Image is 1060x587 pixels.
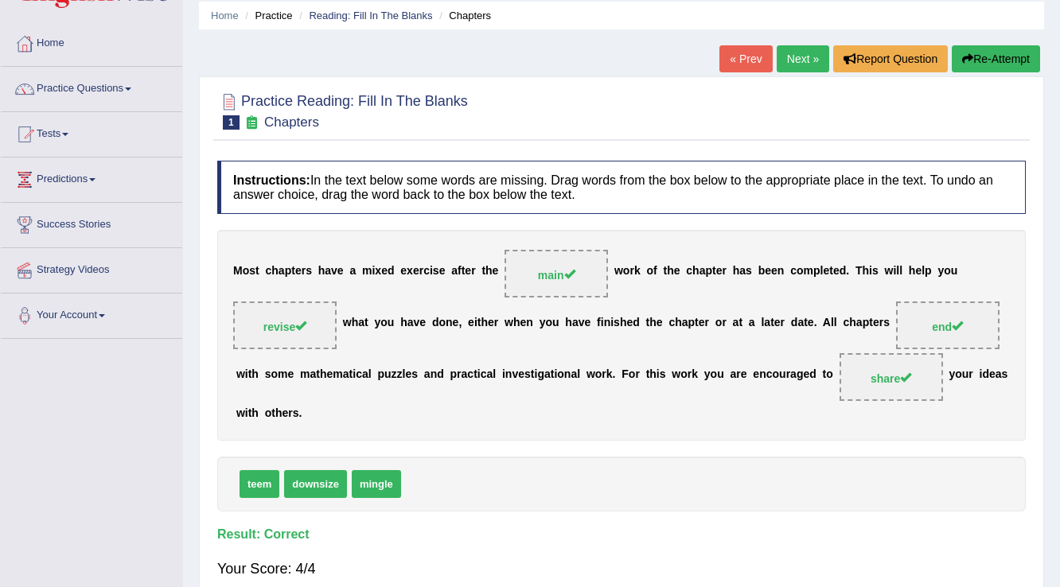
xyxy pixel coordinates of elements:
b: t [829,265,833,278]
b: o [955,368,962,381]
b: e [413,265,419,278]
b: h [400,317,407,329]
b: i [372,265,375,278]
b: p [863,317,870,329]
b: a [325,265,331,278]
b: t [316,368,320,381]
b: t [663,265,667,278]
b: c [668,317,675,329]
b: c [686,265,692,278]
b: e [753,368,759,381]
b: r [722,317,726,329]
b: v [414,317,420,329]
b: t [349,368,353,381]
b: a [310,368,317,381]
b: e [771,265,777,278]
span: Drop target [233,301,337,349]
b: c [481,368,487,381]
b: e [803,368,809,381]
a: Success Stories [1,203,182,243]
b: e [915,265,922,278]
span: end [932,321,963,333]
b: e [405,368,411,381]
span: revise [263,321,306,333]
b: m [362,265,372,278]
b: y [937,265,944,278]
b: i [477,368,481,381]
b: y [374,317,380,329]
b: A [823,317,831,329]
b: m [333,368,342,381]
b: h [862,265,869,278]
span: 1 [223,115,240,130]
b: h [271,265,279,278]
a: Practice Questions [1,67,182,107]
b: d [791,317,798,329]
b: d [432,317,439,329]
b: a [733,317,739,329]
b: e [518,368,524,381]
b: d [840,265,847,278]
b: h [649,317,657,329]
b: e [833,265,840,278]
b: s [524,368,531,381]
b: h [251,368,259,381]
b: s [433,265,439,278]
b: w [505,317,513,329]
b: e [774,317,781,329]
b: a [571,368,577,381]
b: f [458,265,462,278]
a: Home [1,21,182,61]
b: i [502,368,505,381]
b: g [797,368,804,381]
b: t [770,317,774,329]
b: s [746,265,752,278]
b: f [653,265,657,278]
b: t [291,265,295,278]
b: r [879,317,883,329]
b: t [646,317,650,329]
b: u [962,368,969,381]
b: a [996,368,1002,381]
b: u [388,317,395,329]
b: x [407,265,413,278]
b: e [288,368,294,381]
b: o [646,265,653,278]
h2: Practice Reading: Fill In The Blanks [217,90,468,130]
b: s [265,368,271,381]
b: o [629,368,636,381]
b: s [872,265,879,278]
b: c [844,317,850,329]
b: M [233,265,243,278]
b: s [660,368,666,381]
b: p [377,368,384,381]
b: t [255,265,259,278]
b: s [1002,368,1008,381]
b: o [944,265,951,278]
b: t [248,406,252,419]
b: d [982,368,989,381]
b: k [634,265,641,278]
button: Re-Attempt [952,45,1040,72]
b: i [657,368,660,381]
b: m [300,368,310,381]
b: n [604,317,611,329]
b: x [375,265,381,278]
b: f [597,317,601,329]
b: i [869,265,872,278]
b: i [980,368,983,381]
b: g [537,368,544,381]
b: o [623,265,630,278]
b: w [885,265,894,278]
b: e [823,265,829,278]
b: c [766,368,773,381]
b: a [362,368,368,381]
b: t [712,265,716,278]
b: c [423,265,430,278]
b: t [248,368,252,381]
b: t [646,368,650,381]
b: o [243,265,250,278]
b: b [758,265,766,278]
b: a [358,317,364,329]
b: o [711,368,718,381]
